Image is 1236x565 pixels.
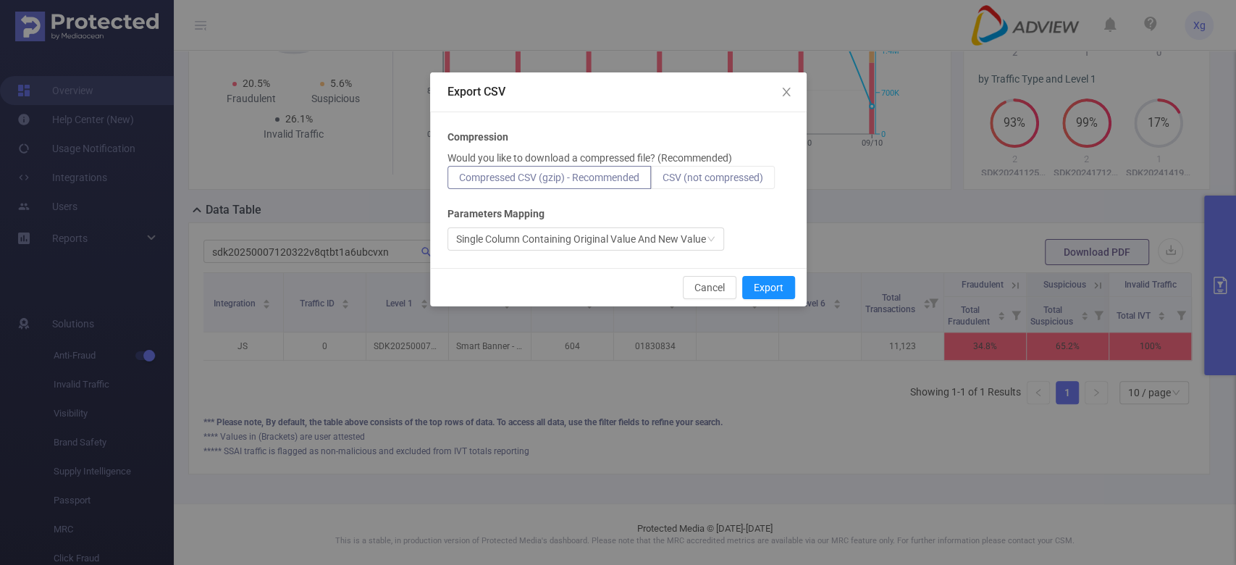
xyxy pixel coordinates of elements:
button: Export [742,276,795,299]
div: Single Column Containing Original Value And New Value [456,228,706,250]
i: icon: close [781,86,792,98]
i: icon: down [707,235,715,245]
span: Compressed CSV (gzip) - Recommended [459,172,639,183]
button: Close [766,72,807,113]
b: Parameters Mapping [447,206,545,222]
span: CSV (not compressed) [663,172,763,183]
p: Would you like to download a compressed file? (Recommended) [447,151,732,166]
button: Cancel [683,276,736,299]
div: Export CSV [447,84,789,100]
b: Compression [447,130,508,145]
